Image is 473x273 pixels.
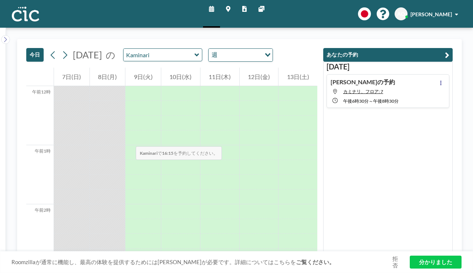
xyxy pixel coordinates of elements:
[62,73,81,80] font: 7日(日)
[331,78,395,85] font: [PERSON_NAME]の予約
[327,62,349,71] font: [DATE]
[134,73,153,80] font: 9日(火)
[369,98,373,104] font: ～
[35,207,51,213] font: 午前2時
[248,73,270,80] font: 12日(金)
[323,48,453,62] button: あなたの予約
[411,11,452,17] font: [PERSON_NAME]
[73,49,102,60] font: [DATE]
[124,49,195,61] input: 雷
[98,73,117,80] font: 8日(月)
[12,7,39,21] img: 組織ロゴ
[11,259,296,265] font: Roomzillaが通常に機能し、最高の体験を提供するためには[PERSON_NAME]が必要です。詳細についてはこちらを
[212,51,217,58] font: 週
[343,98,369,104] font: 午後6時30分
[106,49,115,60] font: の
[397,11,405,17] font: AO
[26,48,44,62] button: 今日
[35,148,51,154] font: 午前1時
[419,259,452,265] font: 分かりました
[327,51,358,58] font: あなたの予約
[287,73,309,80] font: 13日(土)
[162,150,173,156] b: 16:15
[343,89,383,94] font: カミナリ、フロア: 7
[389,255,401,269] a: 拒否
[209,73,231,80] font: 11日(木)
[373,98,399,104] font: 午後8時30分
[30,51,40,58] font: 今日
[296,259,335,265] a: ご覧ください。
[140,150,158,156] b: Kaminari
[169,73,192,80] font: 10日(水)
[220,50,260,60] input: オプションを検索
[32,89,51,95] font: 午前12時
[392,255,398,269] font: 拒否
[136,146,222,160] span: で を予約してください。
[209,49,273,61] div: オプションを検索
